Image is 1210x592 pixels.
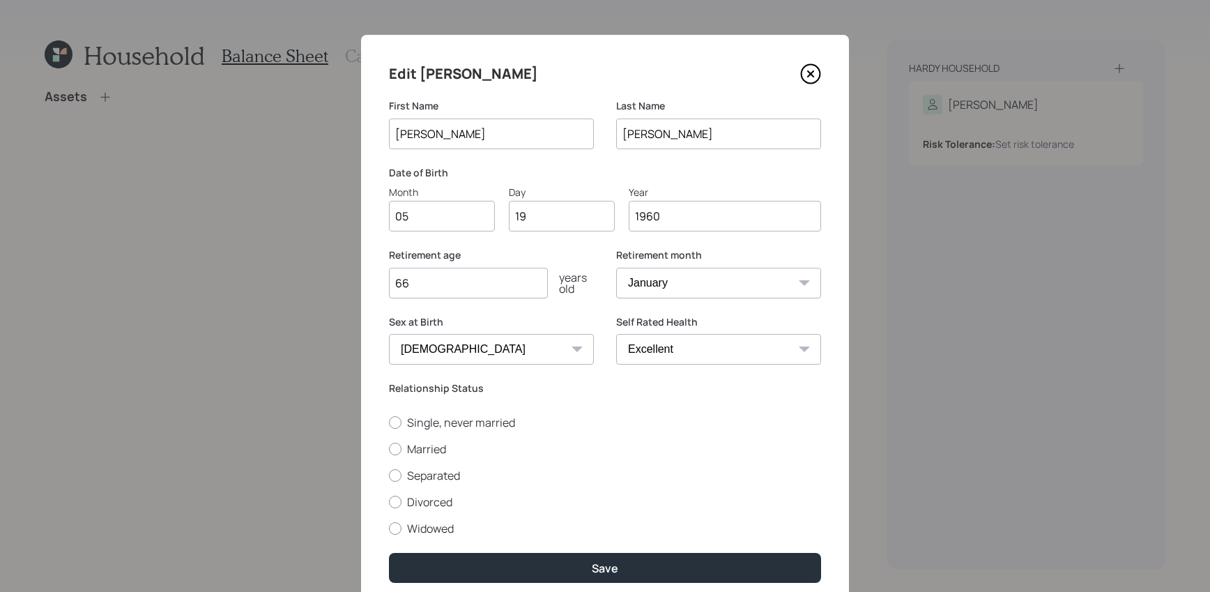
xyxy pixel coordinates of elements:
label: Married [389,441,821,457]
label: Retirement age [389,248,594,262]
label: Retirement month [616,248,821,262]
input: Month [389,201,495,232]
button: Save [389,553,821,583]
div: Year [629,185,821,199]
label: Date of Birth [389,166,821,180]
h4: Edit [PERSON_NAME] [389,63,538,85]
div: Day [509,185,615,199]
label: First Name [389,99,594,113]
div: years old [548,272,594,294]
input: Year [629,201,821,232]
div: Month [389,185,495,199]
label: Last Name [616,99,821,113]
label: Divorced [389,494,821,510]
label: Single, never married [389,415,821,430]
input: Day [509,201,615,232]
div: Save [592,561,618,576]
label: Separated [389,468,821,483]
label: Sex at Birth [389,315,594,329]
label: Self Rated Health [616,315,821,329]
label: Widowed [389,521,821,536]
label: Relationship Status [389,381,821,395]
